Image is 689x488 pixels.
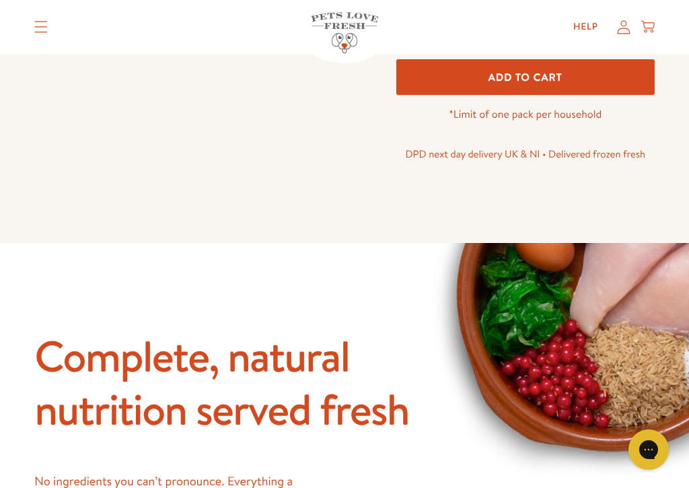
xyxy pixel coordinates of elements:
[396,145,655,163] p: DPD next day delivery UK & NI • Delivered frozen fresh
[24,10,59,44] summary: Translation missing: en.sections.header.menu
[488,70,563,84] span: Add To Cart
[622,425,676,475] iframe: Gorgias live chat messenger
[396,59,655,95] button: Add To Cart
[311,12,378,53] img: Pets Love Fresh
[396,106,655,124] p: *Limit of one pack per household
[34,329,447,435] h2: Complete, natural nutrition served fresh
[563,13,609,40] a: Help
